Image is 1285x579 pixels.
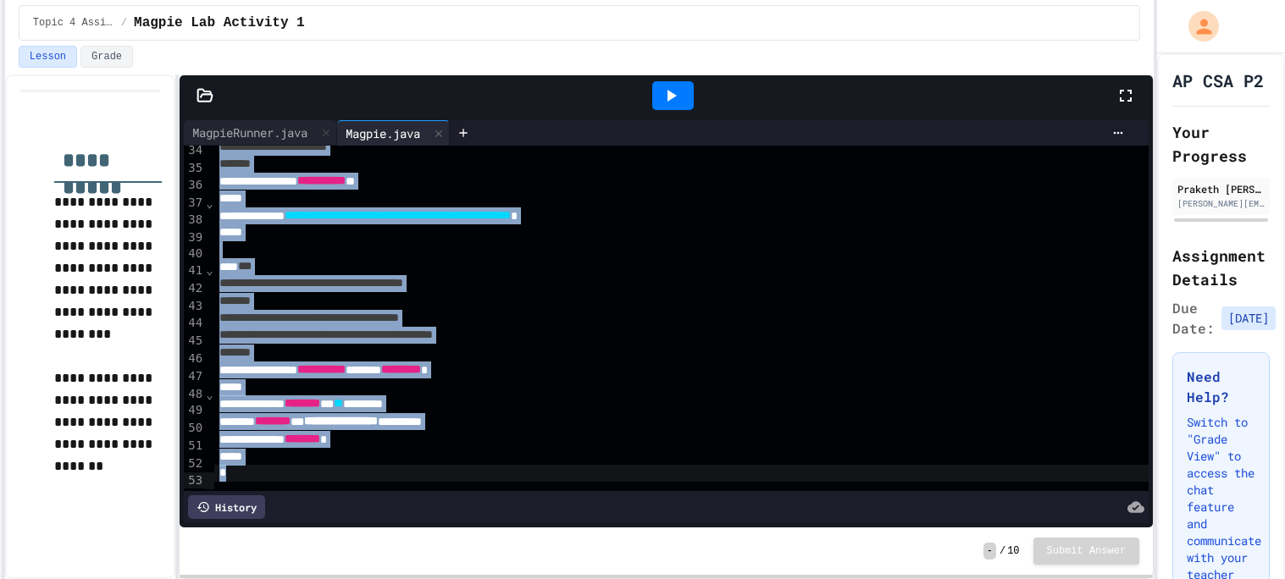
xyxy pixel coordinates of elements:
[184,350,205,368] div: 46
[1177,181,1265,196] div: Praketh [PERSON_NAME]
[184,333,205,350] div: 45
[134,13,305,33] span: Magpie Lab Activity 1
[184,386,205,403] div: 48
[184,124,316,141] div: MagpieRunner.java
[184,472,205,489] div: 53
[184,160,205,178] div: 35
[184,177,205,195] div: 36
[184,315,205,333] div: 44
[184,262,205,280] div: 41
[188,495,265,519] div: History
[1171,7,1223,46] div: My Account
[184,142,205,160] div: 34
[33,16,114,30] span: Topic 4 Assignments
[19,46,77,68] button: Lesson
[184,368,205,386] div: 47
[205,196,213,210] span: Fold line
[184,212,205,229] div: 38
[184,420,205,438] div: 50
[184,120,337,146] div: MagpieRunner.java
[337,124,429,142] div: Magpie.java
[337,120,450,146] div: Magpie.java
[205,388,213,401] span: Fold line
[184,455,205,472] div: 52
[1047,544,1127,558] span: Submit Answer
[1000,544,1005,558] span: /
[1177,197,1265,210] div: [PERSON_NAME][EMAIL_ADDRESS][DOMAIN_NAME]
[184,229,205,246] div: 39
[205,263,213,277] span: Fold line
[184,438,205,455] div: 51
[1033,538,1140,565] button: Submit Answer
[1221,306,1276,330] span: [DATE]
[1172,69,1264,92] h1: AP CSA P2
[1172,120,1270,168] h2: Your Progress
[184,280,205,298] div: 42
[184,245,205,262] div: 40
[184,402,205,420] div: 49
[1172,244,1270,291] h2: Assignment Details
[983,543,996,560] span: -
[121,16,127,30] span: /
[1172,298,1215,339] span: Due Date:
[80,46,133,68] button: Grade
[184,298,205,316] div: 43
[184,195,205,212] div: 37
[1187,367,1255,407] h3: Need Help?
[1007,544,1019,558] span: 10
